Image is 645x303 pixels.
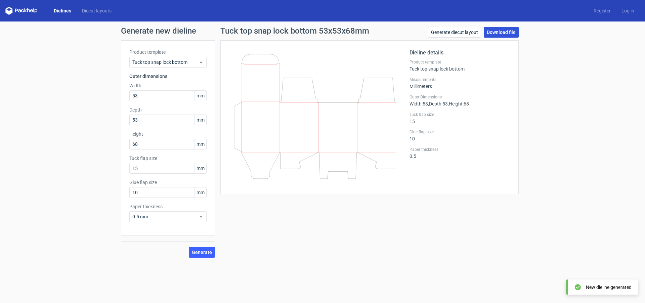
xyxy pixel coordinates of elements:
span: mm [195,163,206,173]
span: Generate [192,250,212,255]
span: mm [195,91,206,101]
span: , Depth : 53 [428,101,448,106]
label: Height [129,131,207,137]
label: Product template [410,59,510,65]
label: Depth [129,106,207,113]
span: mm [195,187,206,198]
button: Generate [189,247,215,258]
label: Product template [129,49,207,55]
span: mm [195,115,206,125]
div: 15 [410,112,510,124]
div: New dieline generated [586,284,632,291]
h1: Generate new dieline [121,27,524,35]
div: Tuck top snap lock bottom [410,59,510,72]
div: 0.5 [410,147,510,159]
a: Generate diecut layout [428,27,481,38]
a: Log in [616,7,640,14]
label: Tuck flap size [129,155,207,162]
a: Download file [484,27,519,38]
a: Dielines [48,7,77,14]
span: Tuck top snap lock bottom [132,59,199,66]
label: Glue flap size [410,129,510,135]
div: 10 [410,129,510,141]
span: 0.5 mm [132,213,199,220]
label: Tuck flap size [410,112,510,117]
div: Millimeters [410,77,510,89]
label: Outer Dimensions [410,94,510,100]
label: Width [129,82,207,89]
label: Paper thickness [410,147,510,152]
span: Width : 53 [410,101,428,106]
span: mm [195,139,206,149]
h1: Tuck top snap lock bottom 53x53x68mm [220,27,369,35]
span: , Height : 68 [448,101,469,106]
a: Diecut layouts [77,7,117,14]
label: Glue flap size [129,179,207,186]
a: Register [588,7,616,14]
h2: Dieline details [410,49,510,57]
h3: Outer dimensions [129,73,207,80]
label: Measurements [410,77,510,82]
label: Paper thickness [129,203,207,210]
